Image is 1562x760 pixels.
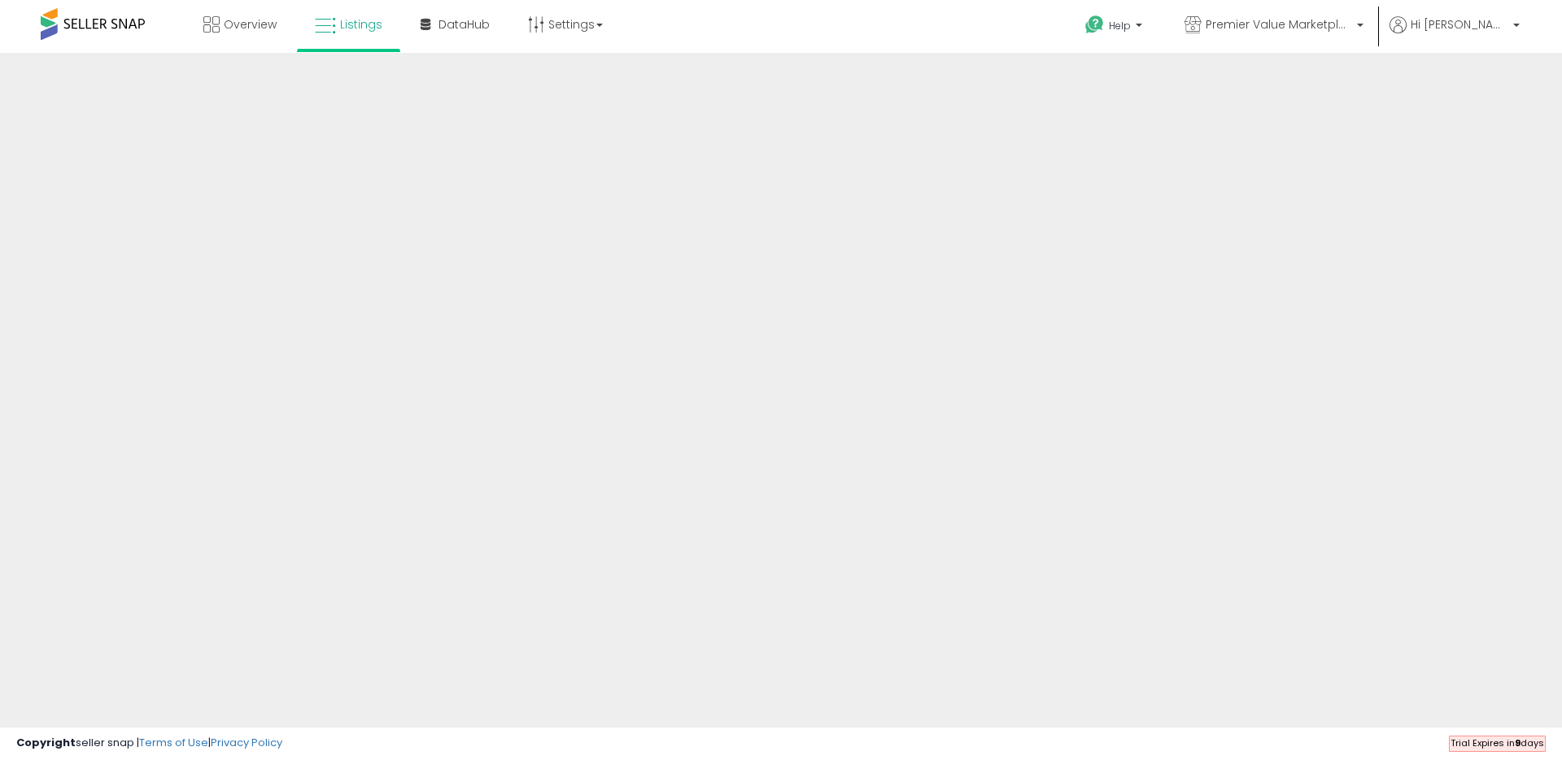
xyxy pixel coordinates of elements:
[1206,16,1352,33] span: Premier Value Marketplace LLC
[224,16,277,33] span: Overview
[1390,16,1520,53] a: Hi [PERSON_NAME]
[438,16,490,33] span: DataHub
[1072,2,1158,53] a: Help
[1109,19,1131,33] span: Help
[1411,16,1508,33] span: Hi [PERSON_NAME]
[1084,15,1105,35] i: Get Help
[340,16,382,33] span: Listings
